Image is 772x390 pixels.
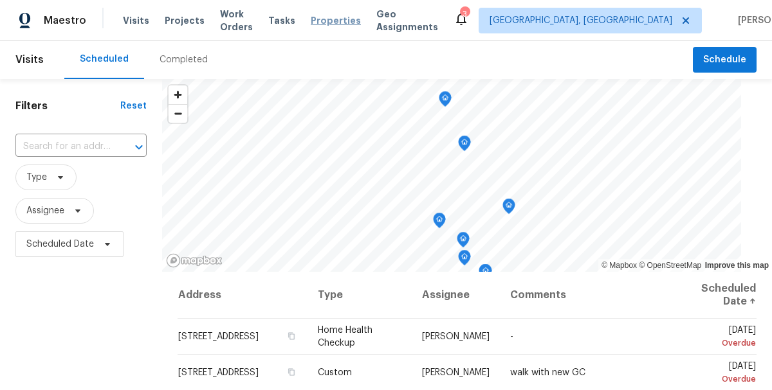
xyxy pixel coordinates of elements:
button: Open [130,138,148,156]
div: Map marker [479,264,492,284]
button: Schedule [693,47,757,73]
span: Scheduled Date [26,238,94,251]
button: Zoom in [169,85,187,104]
div: Map marker [458,136,471,155]
span: - [510,332,513,341]
div: Map marker [439,91,452,111]
span: Properties [311,14,361,27]
span: Geo Assignments [376,8,438,33]
span: Projects [165,14,205,27]
div: Scheduled [80,53,129,66]
span: [STREET_ADDRESS] [178,368,259,377]
span: [DATE] [684,362,756,386]
span: Custom [318,368,352,377]
th: Type [308,272,412,319]
div: 3 [460,8,469,21]
div: Map marker [502,199,515,218]
span: walk with new GC [510,368,585,377]
input: Search for an address... [15,137,111,157]
a: Improve this map [705,261,769,270]
div: Map marker [457,232,470,252]
span: Maestro [44,14,86,27]
div: Overdue [684,373,756,386]
span: Visits [15,46,44,74]
div: Map marker [433,213,446,233]
span: Visits [123,14,149,27]
button: Copy Address [286,366,297,378]
h1: Filters [15,100,120,112]
span: [STREET_ADDRESS] [178,332,259,341]
span: Schedule [703,52,746,68]
span: [PERSON_NAME] [422,368,490,377]
th: Address [178,272,308,319]
span: [GEOGRAPHIC_DATA], [GEOGRAPHIC_DATA] [490,14,672,27]
canvas: Map [162,79,741,272]
span: [DATE] [684,326,756,350]
div: Reset [120,100,147,112]
a: Mapbox homepage [166,253,223,268]
button: Copy Address [286,330,297,342]
a: Mapbox [602,261,637,270]
span: Assignee [26,204,64,217]
a: OpenStreetMap [639,261,701,270]
th: Assignee [412,272,500,319]
span: Type [26,171,47,184]
span: [PERSON_NAME] [422,332,490,341]
div: Overdue [684,337,756,350]
th: Scheduled Date ↑ [674,272,757,319]
span: Zoom out [169,105,187,123]
th: Comments [500,272,674,319]
span: Home Health Checkup [318,326,372,348]
span: Work Orders [220,8,253,33]
button: Zoom out [169,104,187,123]
span: Tasks [268,16,295,25]
div: Map marker [458,250,471,270]
div: Completed [160,53,208,66]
